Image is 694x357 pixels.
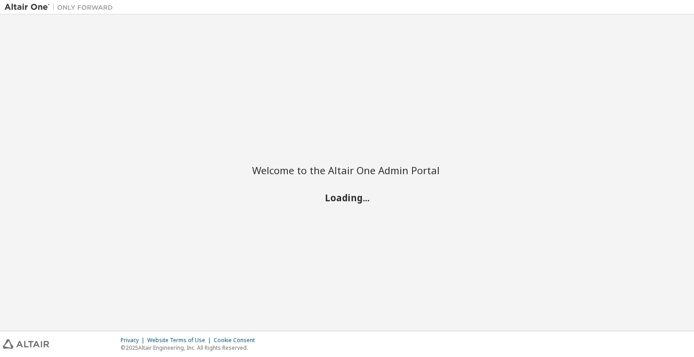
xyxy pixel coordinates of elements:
[214,337,260,344] div: Cookie Consent
[252,164,442,176] h2: Welcome to the Altair One Admin Portal
[121,337,147,344] div: Privacy
[3,339,49,349] img: altair_logo.svg
[5,3,117,12] img: Altair One
[147,337,214,344] div: Website Terms of Use
[121,344,260,352] p: © 2025 Altair Engineering, Inc. All Rights Reserved.
[252,191,442,203] h2: Loading...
